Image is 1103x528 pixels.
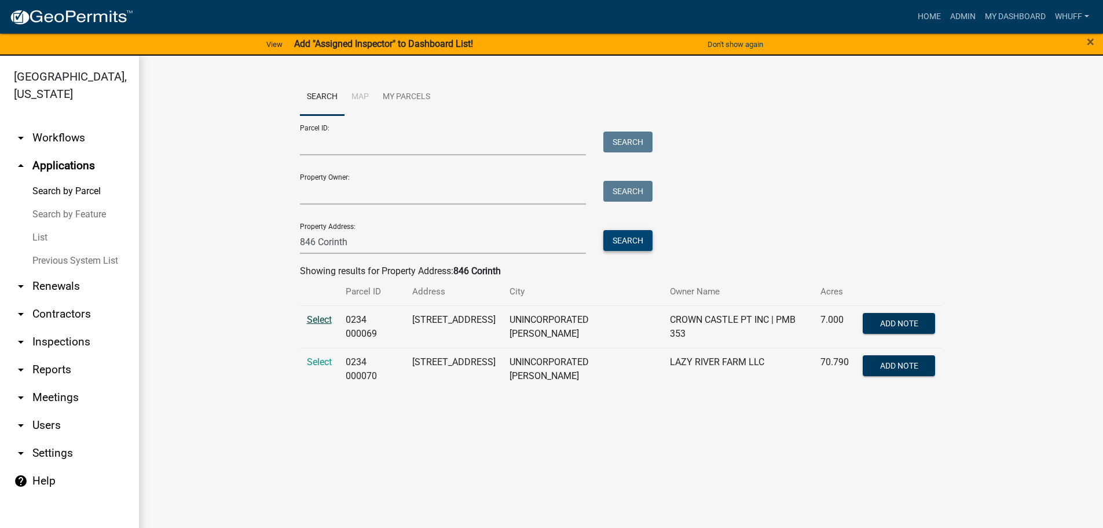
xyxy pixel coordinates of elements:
button: Search [603,230,653,251]
i: arrow_drop_down [14,279,28,293]
a: My Dashboard [980,6,1050,28]
i: arrow_drop_down [14,335,28,349]
td: UNINCORPORATED [PERSON_NAME] [503,305,663,348]
span: Add Note [880,318,918,327]
th: Address [405,278,503,305]
i: arrow_drop_down [14,363,28,377]
i: arrow_drop_up [14,159,28,173]
td: 0234 000069 [339,305,406,348]
a: My Parcels [376,79,437,116]
i: arrow_drop_down [14,391,28,405]
a: Admin [946,6,980,28]
td: 0234 000070 [339,348,406,390]
button: Search [603,132,653,152]
td: LAZY RIVER FARM LLC [663,348,813,390]
button: Search [603,181,653,202]
i: arrow_drop_down [14,446,28,460]
a: Search [300,79,345,116]
span: × [1087,34,1094,50]
td: [STREET_ADDRESS] [405,305,503,348]
div: Showing results for Property Address: [300,264,943,278]
a: Select [307,314,332,325]
strong: Add "Assigned Inspector" to Dashboard List! [294,38,473,49]
a: Home [913,6,946,28]
th: Acres [813,278,856,305]
th: Owner Name [663,278,813,305]
button: Close [1087,35,1094,49]
td: [STREET_ADDRESS] [405,348,503,390]
i: arrow_drop_down [14,307,28,321]
i: arrow_drop_down [14,131,28,145]
a: View [262,35,287,54]
button: Add Note [863,313,935,334]
th: Parcel ID [339,278,406,305]
i: help [14,474,28,488]
th: City [503,278,663,305]
strong: 846 Corinth [453,265,501,276]
td: 70.790 [813,348,856,390]
td: UNINCORPORATED [PERSON_NAME] [503,348,663,390]
a: whuff [1050,6,1094,28]
td: CROWN CASTLE PT INC | PMB 353 [663,305,813,348]
button: Don't show again [703,35,768,54]
i: arrow_drop_down [14,418,28,432]
a: Select [307,356,332,367]
span: Add Note [880,361,918,370]
td: 7.000 [813,305,856,348]
button: Add Note [863,355,935,376]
